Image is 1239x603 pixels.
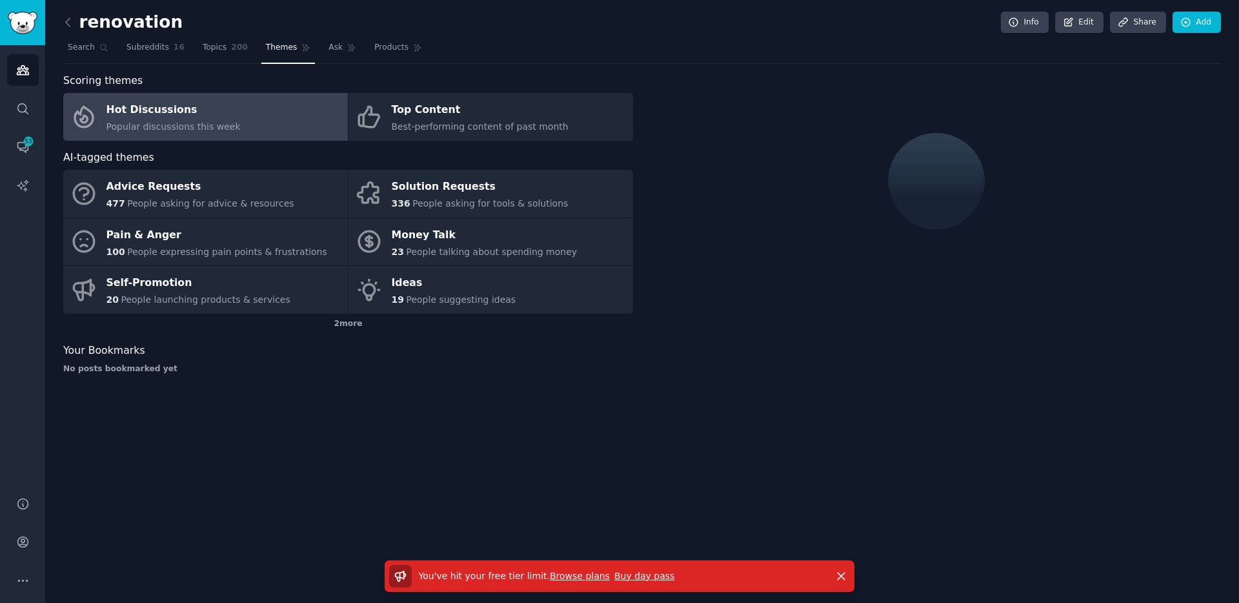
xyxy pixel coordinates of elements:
span: Search [68,42,95,54]
div: Top Content [392,100,569,121]
a: Pain & Anger100People expressing pain points & frustrations [63,218,348,266]
span: People suggesting ideas [406,294,516,305]
span: You've hit your free tier limit . [419,571,550,581]
a: Themes [261,37,316,64]
a: Advice Requests477People asking for advice & resources [63,170,348,218]
div: Money Talk [392,225,578,245]
div: Ideas [392,273,516,294]
a: Subreddits16 [122,37,189,64]
div: Self-Promotion [106,273,290,294]
span: AI-tagged themes [63,150,154,166]
div: Pain & Anger [106,225,327,245]
a: Ask [324,37,361,64]
span: 336 [392,198,410,209]
span: 477 [106,198,125,209]
a: Top ContentBest-performing content of past month [348,93,633,141]
span: Best-performing content of past month [392,121,569,132]
a: Hot DiscussionsPopular discussions this week [63,93,348,141]
a: Edit [1055,12,1103,34]
img: GummySearch logo [8,12,37,34]
span: 100 [106,247,125,257]
a: Ideas19People suggesting ideas [348,266,633,314]
span: Subreddits [126,42,169,54]
a: Self-Promotion20People launching products & services [63,266,348,314]
span: People expressing pain points & frustrations [127,247,327,257]
a: Money Talk23People talking about spending money [348,218,633,266]
span: Ask [328,42,343,54]
span: People asking for tools & solutions [412,198,568,209]
span: Themes [266,42,297,54]
span: Scoring themes [63,73,143,89]
span: Your Bookmarks [63,343,145,359]
a: Search [63,37,113,64]
div: Solution Requests [392,177,569,198]
span: Popular discussions this week [106,121,241,132]
span: 16 [174,42,185,54]
span: 20 [106,294,119,305]
a: Solution Requests336People asking for tools & solutions [348,170,633,218]
a: Products [370,37,427,64]
a: Share [1110,12,1165,34]
span: Topics [203,42,227,54]
span: People asking for advice & resources [127,198,294,209]
div: Hot Discussions [106,100,241,121]
a: Add [1173,12,1221,34]
span: People talking about spending money [406,247,577,257]
span: Products [374,42,408,54]
a: Browse plans [550,571,610,581]
a: Topics200 [198,37,252,64]
span: 19 [392,294,404,305]
a: 53 [7,131,39,163]
span: People launching products & services [121,294,290,305]
h2: renovation [63,12,183,33]
span: 53 [23,137,34,146]
div: No posts bookmarked yet [63,363,633,375]
div: Advice Requests [106,177,294,198]
span: 23 [392,247,404,257]
div: 2 more [63,314,633,334]
a: Info [1001,12,1049,34]
a: Buy day pass [614,571,674,581]
span: 200 [231,42,248,54]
